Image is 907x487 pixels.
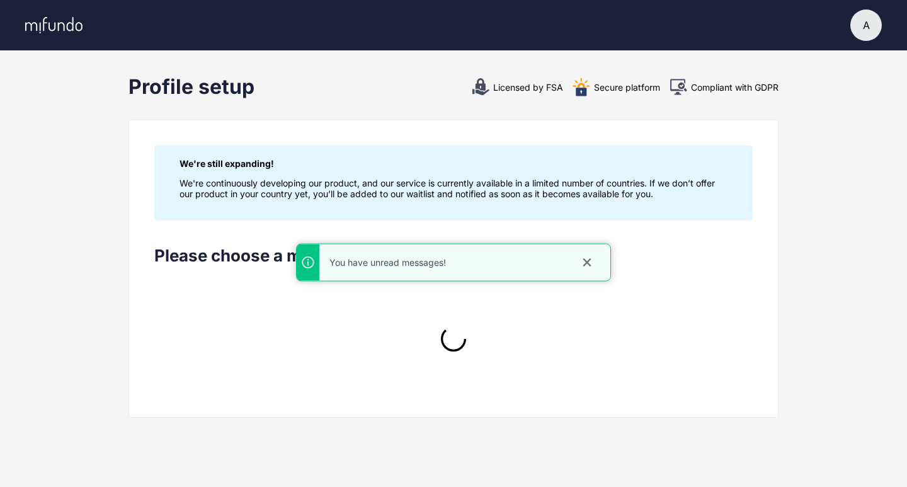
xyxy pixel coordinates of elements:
strong: We're still expanding! [180,158,274,169]
img: Aa19ndU2qA+pwAAAABJRU5ErkJggg== [669,77,688,96]
button: A [850,9,882,41]
p: We're continuously developing our product, and our service is currently available in a limited nu... [180,178,727,199]
img: 7+JCiAginYKlSyhdkmFEBJyNkqRC0NBwvU0pAWCqCExFYhiwxSZavwWUEBlBg91RYYdCy0anPhXwIFUBEunFtYQTLLoKfhXsj... [471,77,490,96]
div: Licensed by FSA [471,77,563,96]
div: Compliant with GDPR [669,77,779,96]
div: Please choose a method for identification. [154,246,753,266]
div: Profile setup [128,74,254,100]
img: security.55d3347b7bf33037bdb2441a2aa85556.svg [572,77,591,96]
div: You have unread messages! [319,256,579,269]
button: close [579,255,595,271]
div: Secure platform [572,77,660,96]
